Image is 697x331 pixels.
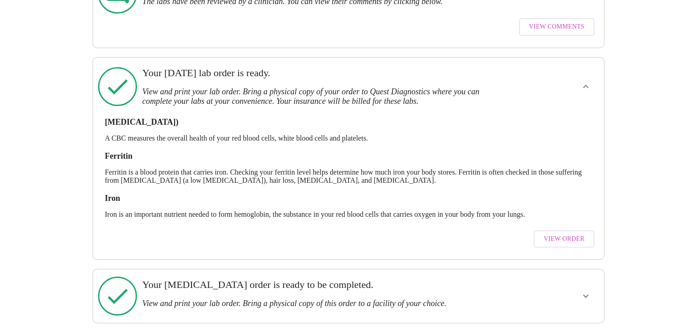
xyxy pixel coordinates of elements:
[142,299,506,308] h3: View and print your lab order. Bring a physical copy of this order to a facility of your choice.
[531,226,597,253] a: View Order
[105,117,592,127] h3: [MEDICAL_DATA])
[105,134,592,142] p: A CBC measures the overall health of your red blood cells, white blood cells and platelets.
[142,279,506,291] h3: Your [MEDICAL_DATA] order is ready to be completed.
[517,14,597,40] a: View Comments
[105,151,592,161] h3: Ferritin
[544,234,584,245] span: View Order
[105,210,592,219] p: Iron is an important nutrient needed to form hemoglobin, the substance in your red blood cells th...
[519,18,594,36] button: View Comments
[575,76,597,97] button: show more
[105,168,592,185] p: Ferritin is a blood protein that carries iron. Checking your ferritin level helps determine how m...
[575,285,597,307] button: show more
[142,87,506,106] h3: View and print your lab order. Bring a physical copy of your order to Quest Diagnostics where you...
[105,194,592,203] h3: Iron
[142,67,506,79] h3: Your [DATE] lab order is ready.
[529,21,584,33] span: View Comments
[534,230,594,248] button: View Order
